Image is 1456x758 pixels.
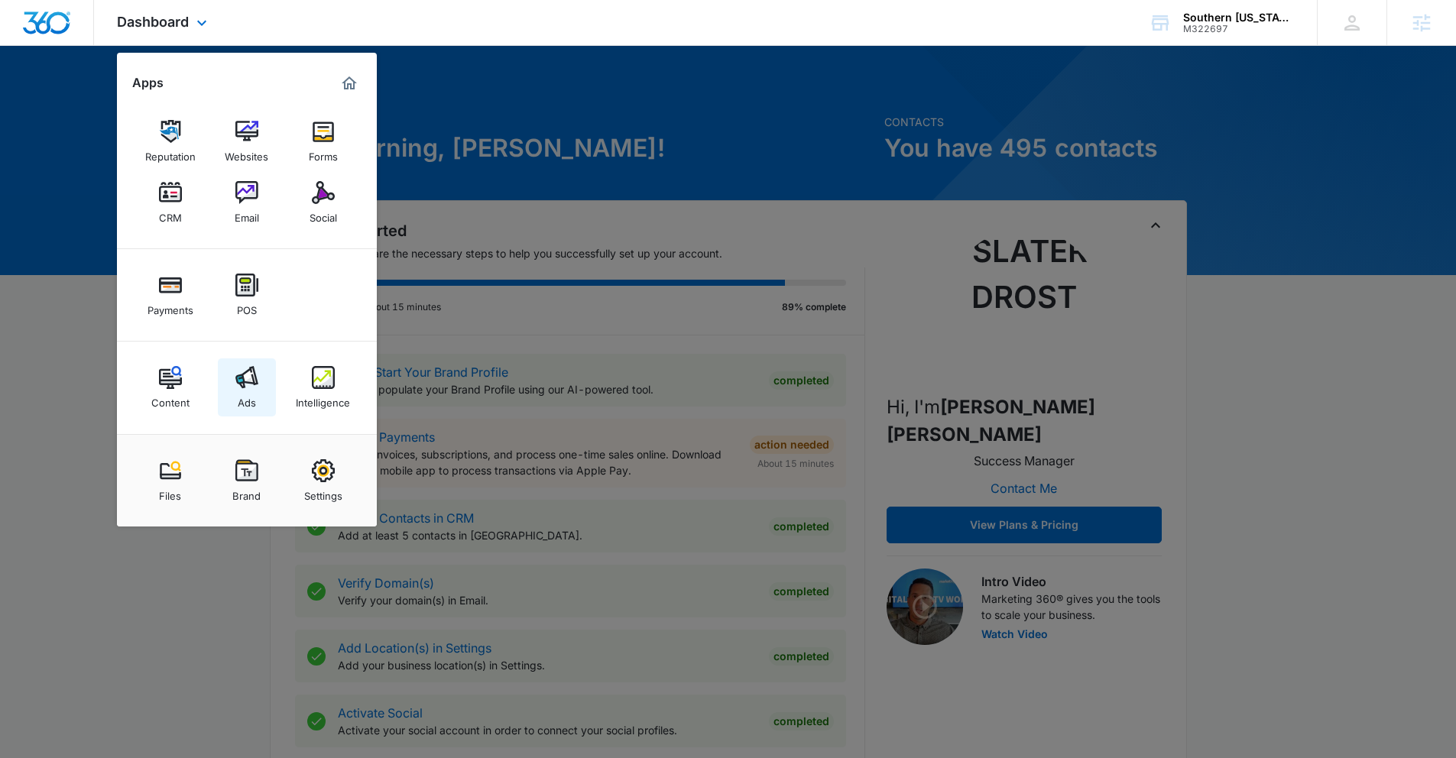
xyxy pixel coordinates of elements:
a: Payments [141,266,199,324]
div: CRM [159,204,182,224]
div: Domain Overview [58,90,137,100]
div: Social [310,204,337,224]
a: Ads [218,358,276,416]
a: Social [294,173,352,232]
div: Settings [304,482,342,502]
a: Websites [218,112,276,170]
div: Content [151,389,190,409]
div: Email [235,204,259,224]
a: POS [218,266,276,324]
img: website_grey.svg [24,40,37,52]
div: account id [1183,24,1295,34]
div: account name [1183,11,1295,24]
a: Marketing 360® Dashboard [337,71,362,96]
div: Ads [238,389,256,409]
div: Files [159,482,181,502]
img: tab_keywords_by_traffic_grey.svg [152,89,164,101]
img: logo_orange.svg [24,24,37,37]
a: Settings [294,452,352,510]
a: Content [141,358,199,416]
a: CRM [141,173,199,232]
img: tab_domain_overview_orange.svg [41,89,54,101]
a: Email [218,173,276,232]
div: Payments [148,296,193,316]
div: Intelligence [296,389,350,409]
div: POS [237,296,257,316]
a: Intelligence [294,358,352,416]
div: Reputation [145,143,196,163]
div: Domain: [DOMAIN_NAME] [40,40,168,52]
div: Brand [232,482,261,502]
div: Forms [309,143,338,163]
a: Files [141,452,199,510]
div: Keywords by Traffic [169,90,258,100]
a: Forms [294,112,352,170]
a: Reputation [141,112,199,170]
a: Brand [218,452,276,510]
div: Websites [225,143,268,163]
div: v 4.0.25 [43,24,75,37]
h2: Apps [132,76,164,90]
span: Dashboard [117,14,189,30]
